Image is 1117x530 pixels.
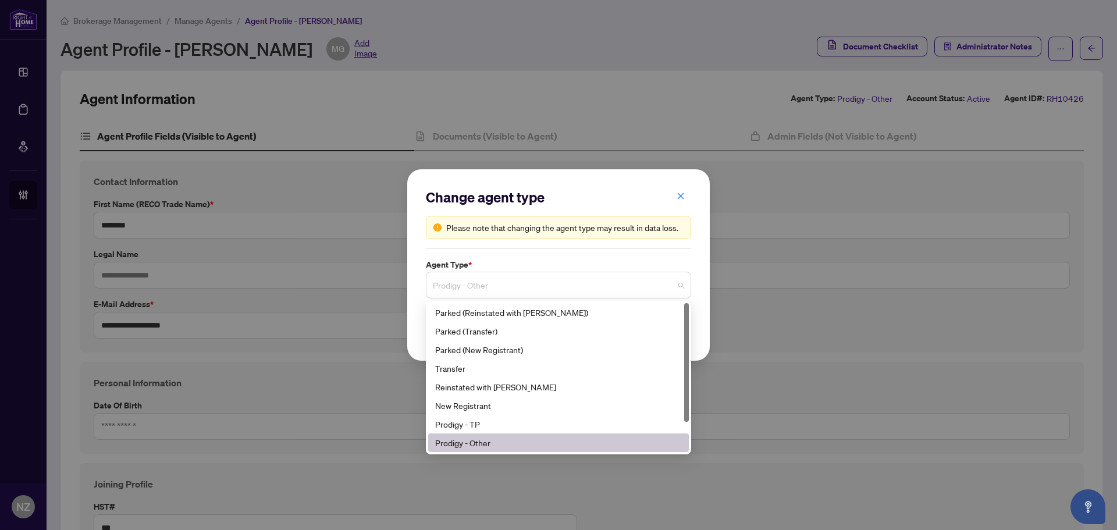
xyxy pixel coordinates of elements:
button: Open asap [1070,489,1105,524]
div: Prodigy - TP [428,415,689,433]
div: Parked (New Registrant) [428,340,689,359]
label: Agent Type [426,258,691,271]
div: New Registrant [435,399,682,412]
div: Reinstated with RAHR [428,378,689,396]
div: Parked (Transfer) [435,325,682,337]
span: Prodigy - Other [433,274,684,296]
div: Transfer [428,359,689,378]
div: Parked (Reinstated with [PERSON_NAME]) [435,306,682,319]
div: Parked (New Registrant) [435,343,682,356]
div: Parked (Transfer) [428,322,689,340]
span: exclamation-circle [433,223,442,232]
div: New Registrant [428,396,689,415]
div: Please note that changing the agent type may result in data loss. [446,221,684,234]
div: Parked (Reinstated with RAHR) [428,303,689,322]
div: Prodigy - TP [435,418,682,431]
div: Prodigy - Other [428,433,689,452]
div: Transfer [435,362,682,375]
div: Reinstated with [PERSON_NAME] [435,380,682,393]
div: Prodigy - Other [435,436,682,449]
h2: Change agent type [426,188,691,207]
span: close [677,192,685,200]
